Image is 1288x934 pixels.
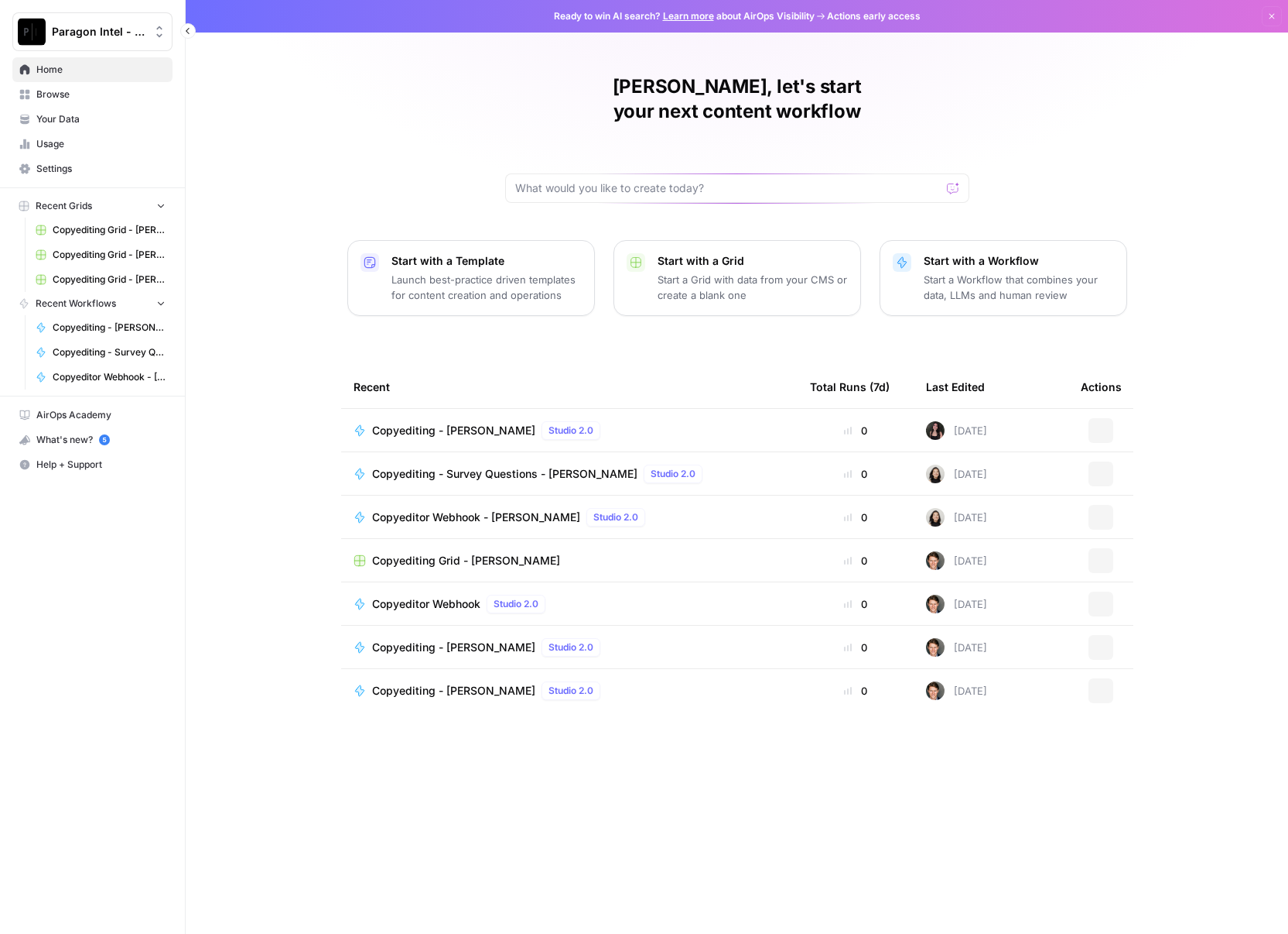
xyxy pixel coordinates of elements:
[29,267,173,292] a: Copyediting Grid - [PERSON_NAME]
[36,297,116,311] span: Recent Workflows
[810,683,901,699] div: 0
[926,638,945,657] img: qw00ik6ez51o8uf7vgx83yxyzow9
[926,465,987,483] div: [DATE]
[53,370,166,384] span: Copyeditor Webhook - [PERSON_NAME]
[926,421,987,440] div: [DATE]
[29,242,173,267] a: Copyediting Grid - [PERSON_NAME]
[391,253,582,269] p: Start with a Template
[12,57,173,82] a: Home
[354,553,785,568] a: Copyediting Grid - [PERSON_NAME]
[354,465,785,483] a: Copyediting - Survey Questions - [PERSON_NAME]Studio 2.0
[924,272,1114,303] p: Start a Workflow that combines your data, LLMs and human review
[12,403,173,428] a: AirOps Academy
[658,253,848,269] p: Start with a Grid
[36,199,92,213] span: Recent Grids
[36,408,166,422] span: AirOps Academy
[548,640,593,654] span: Studio 2.0
[926,421,945,440] img: 5nlru5lqams5xbrbfyykk2kep4hl
[810,640,901,655] div: 0
[372,683,535,699] span: Copyediting - [PERSON_NAME]
[926,508,945,527] img: t5ef5oef8zpw1w4g2xghobes91mw
[926,366,985,408] div: Last Edited
[372,510,580,525] span: Copyeditor Webhook - [PERSON_NAME]
[926,595,945,613] img: qw00ik6ez51o8uf7vgx83yxyzow9
[354,638,785,657] a: Copyediting - [PERSON_NAME]Studio 2.0
[505,74,969,124] h1: [PERSON_NAME], let's start your next content workflow
[36,112,166,126] span: Your Data
[554,9,815,23] span: Ready to win AI search? about AirOps Visibility
[391,272,582,303] p: Launch best-practice driven templates for content creation and operations
[494,597,538,611] span: Studio 2.0
[354,682,785,700] a: Copyediting - [PERSON_NAME]Studio 2.0
[102,436,106,444] text: 5
[613,240,861,316] button: Start with a GridStart a Grid with data from your CMS or create a blank one
[29,218,173,242] a: Copyediting Grid - [PERSON_NAME]
[372,640,535,655] span: Copyediting - [PERSON_NAME]
[663,10,714,22] a: Learn more
[354,366,785,408] div: Recent
[29,365,173,390] a: Copyeditor Webhook - [PERSON_NAME]
[36,63,166,77] span: Home
[926,638,987,657] div: [DATE]
[12,452,173,477] button: Help + Support
[926,508,987,527] div: [DATE]
[810,466,901,482] div: 0
[926,682,945,700] img: qw00ik6ez51o8uf7vgx83yxyzow9
[13,428,172,452] div: What's new?
[926,465,945,483] img: t5ef5oef8zpw1w4g2xghobes91mw
[36,458,166,472] span: Help + Support
[53,273,166,287] span: Copyediting Grid - [PERSON_NAME]
[354,421,785,440] a: Copyediting - [PERSON_NAME]Studio 2.0
[651,467,695,481] span: Studio 2.0
[372,423,535,438] span: Copyediting - [PERSON_NAME]
[926,682,987,700] div: [DATE]
[29,315,173,340] a: Copyediting - [PERSON_NAME]
[36,137,166,151] span: Usage
[926,595,987,613] div: [DATE]
[12,82,173,107] a: Browse
[810,553,901,568] div: 0
[12,428,173,452] button: What's new? 5
[53,248,166,262] span: Copyediting Grid - [PERSON_NAME]
[372,553,560,568] span: Copyediting Grid - [PERSON_NAME]
[548,424,593,438] span: Studio 2.0
[810,423,901,438] div: 0
[53,321,166,335] span: Copyediting - [PERSON_NAME]
[12,107,173,132] a: Your Data
[12,292,173,315] button: Recent Workflows
[593,510,638,524] span: Studio 2.0
[810,510,901,525] div: 0
[36,88,166,101] span: Browse
[926,551,987,570] div: [DATE]
[924,253,1114,269] p: Start with a Workflow
[354,595,785,613] a: Copyeditor WebhookStudio 2.0
[347,240,595,316] button: Start with a TemplateLaunch best-practice driven templates for content creation and operations
[827,9,921,23] span: Actions early access
[926,551,945,570] img: qw00ik6ez51o8uf7vgx83yxyzow9
[1081,366,1122,408] div: Actions
[99,434,110,445] a: 5
[372,596,480,612] span: Copyeditor Webhook
[548,684,593,698] span: Studio 2.0
[18,18,46,46] img: Paragon Intel - Copyediting Logo
[354,508,785,527] a: Copyeditor Webhook - [PERSON_NAME]Studio 2.0
[29,340,173,365] a: Copyediting - Survey Questions - [PERSON_NAME]
[515,180,941,196] input: What would you like to create today?
[810,366,890,408] div: Total Runs (7d)
[12,194,173,218] button: Recent Grids
[52,24,145,39] span: Paragon Intel - Copyediting
[36,162,166,176] span: Settings
[12,156,173,181] a: Settings
[658,272,848,303] p: Start a Grid with data from your CMS or create a blank one
[53,223,166,237] span: Copyediting Grid - [PERSON_NAME]
[12,12,173,51] button: Workspace: Paragon Intel - Copyediting
[810,596,901,612] div: 0
[53,345,166,359] span: Copyediting - Survey Questions - [PERSON_NAME]
[880,240,1127,316] button: Start with a WorkflowStart a Workflow that combines your data, LLMs and human review
[12,132,173,156] a: Usage
[372,466,637,482] span: Copyediting - Survey Questions - [PERSON_NAME]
